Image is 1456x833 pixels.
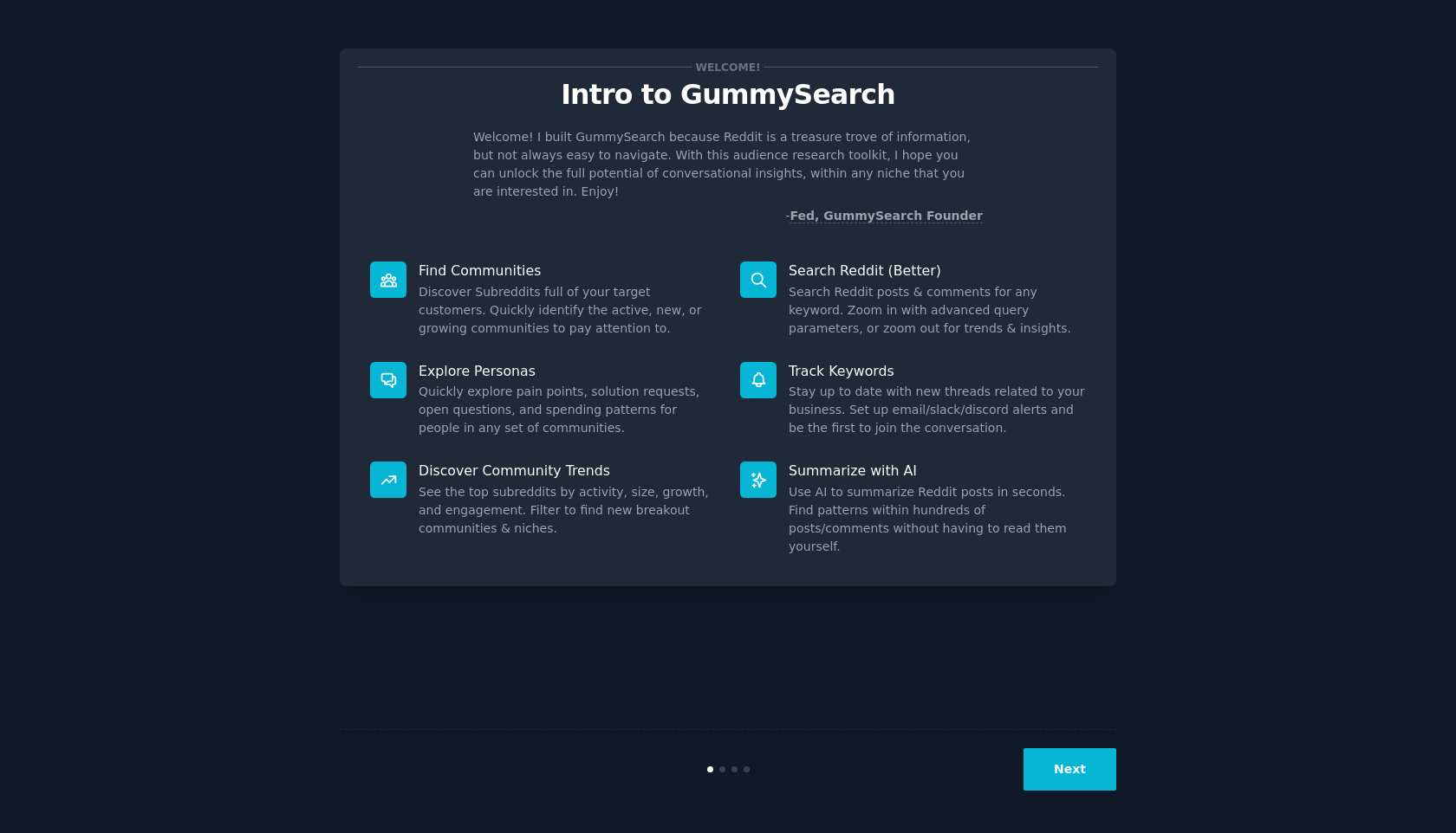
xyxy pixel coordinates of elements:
[1024,748,1116,791] button: Next
[419,483,716,538] dd: See the top subreddits by activity, size, growth, and engagement. Filter to find new breakout com...
[789,362,1086,380] p: Track Keywords
[419,362,716,380] p: Explore Personas
[419,283,716,338] dd: Discover Subreddits full of your target customers. Quickly identify the active, new, or growing c...
[473,128,983,201] p: Welcome! I built GummySearch because Reddit is a treasure trove of information, but not always ea...
[692,58,764,76] span: Welcome!
[419,262,716,280] p: Find Communities
[419,462,716,480] p: Discover Community Trends
[789,383,1086,437] dd: Stay up to date with new threads related to your business. Set up email/slack/discord alerts and ...
[789,462,1086,480] p: Summarize with AI
[419,383,716,437] dd: Quickly explore pain points, solution requests, open questions, and spending patterns for people ...
[789,283,1086,338] dd: Search Reddit posts & comments for any keyword. Zoom in with advanced query parameters, or zoom o...
[789,483,1086,556] dd: Use AI to summarize Reddit posts in seconds. Find patterns within hundreds of posts/comments with...
[358,80,1098,110] p: Intro to GummySearch
[785,207,983,225] div: -
[789,262,1086,280] p: Search Reddit (Better)
[790,209,983,223] a: Fed, GummySearch Founder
